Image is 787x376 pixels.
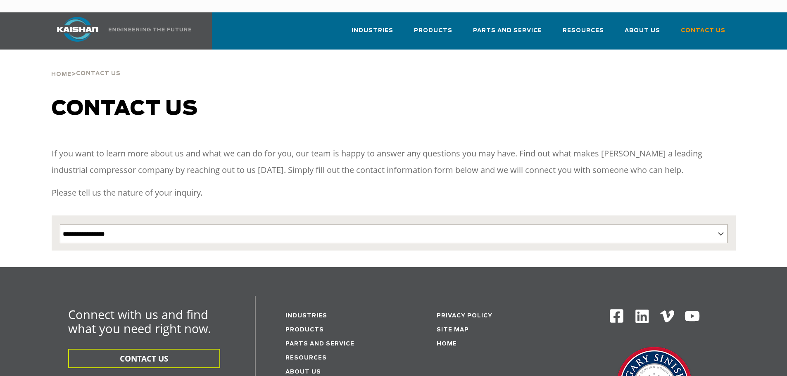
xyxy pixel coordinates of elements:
p: If you want to learn more about us and what we can do for you, our team is happy to answer any qu... [52,145,736,178]
a: Home [437,341,457,347]
img: Vimeo [660,310,674,322]
span: About Us [625,26,660,35]
a: About Us [625,20,660,48]
a: Kaishan USA [47,12,193,50]
a: Industries [285,313,327,319]
span: Contact Us [681,26,725,35]
img: Youtube [684,308,700,324]
p: Please tell us the nature of your inquiry. [52,184,736,201]
span: Connect with us and find what you need right now. [68,306,211,336]
a: Industries [352,20,393,48]
img: Engineering the future [109,28,191,31]
span: Contact Us [76,71,121,76]
span: Contact us [52,99,198,119]
button: CONTACT US [68,349,220,368]
a: Privacy Policy [437,313,492,319]
a: Products [285,327,324,333]
span: Parts and Service [473,26,542,35]
a: Resources [563,20,604,48]
img: Linkedin [634,308,650,324]
span: Products [414,26,452,35]
img: Facebook [609,308,624,324]
a: Resources [285,355,327,361]
a: Site Map [437,327,469,333]
img: kaishan logo [47,17,109,42]
a: Contact Us [681,20,725,48]
a: About Us [285,369,321,375]
div: > [51,50,121,81]
span: Home [51,72,71,77]
span: Resources [563,26,604,35]
span: Industries [352,26,393,35]
a: Products [414,20,452,48]
a: Parts and service [285,341,354,347]
a: Home [51,70,71,78]
a: Parts and Service [473,20,542,48]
